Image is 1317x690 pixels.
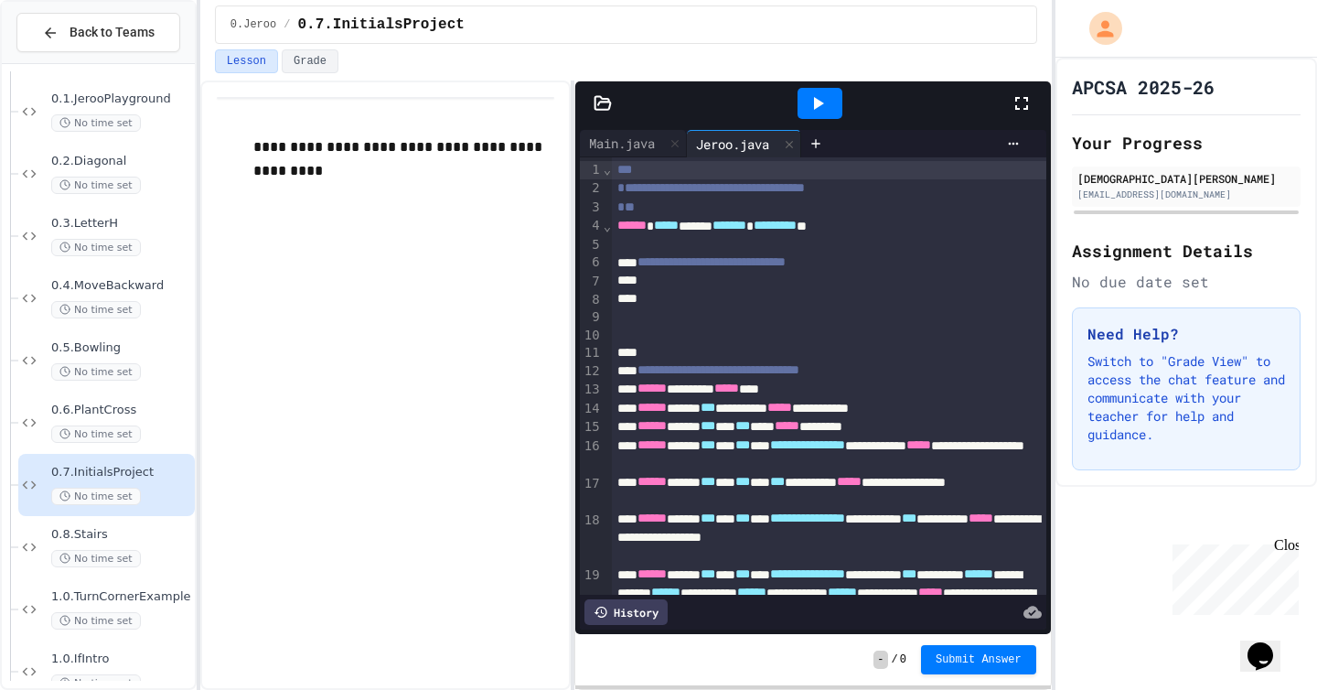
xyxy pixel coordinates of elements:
div: 6 [580,253,603,272]
span: 0.8.Stairs [51,527,191,543]
div: Jeroo.java [687,130,801,157]
div: 5 [580,236,603,254]
div: 12 [580,362,603,381]
span: 1.0.IfIntro [51,652,191,667]
span: 0.1.JerooPlayground [51,92,191,107]
div: 8 [580,291,603,309]
div: 7 [580,273,603,291]
span: No time set [51,363,141,381]
div: 14 [580,400,603,418]
span: No time set [51,177,141,194]
div: 16 [580,437,603,475]
span: Fold line [603,162,612,177]
div: My Account [1070,7,1127,49]
div: No due date set [1072,271,1301,293]
button: Lesson [215,49,278,73]
span: No time set [51,114,141,132]
div: Jeroo.java [687,135,778,154]
div: 15 [580,418,603,437]
span: No time set [51,301,141,318]
h2: Your Progress [1072,130,1301,156]
span: Submit Answer [936,652,1022,667]
h2: Assignment Details [1072,238,1301,264]
div: 18 [580,512,603,567]
button: Grade [282,49,338,73]
span: 0.7.InitialsProject [51,465,191,480]
h1: APCSA 2025-26 [1072,74,1215,100]
span: 1.0.TurnCornerExample [51,589,191,605]
span: 0.6.PlantCross [51,403,191,418]
div: Chat with us now!Close [7,7,126,116]
div: [EMAIL_ADDRESS][DOMAIN_NAME] [1077,188,1295,201]
div: 17 [580,475,603,512]
span: No time set [51,239,141,256]
span: No time set [51,426,141,443]
span: Back to Teams [70,23,155,42]
span: 0.3.LetterH [51,216,191,232]
div: History [584,599,668,625]
div: 10 [580,327,603,345]
iframe: chat widget [1240,617,1299,672]
iframe: chat widget [1165,537,1299,615]
div: 13 [580,381,603,399]
span: / [284,17,290,32]
h3: Need Help? [1087,323,1285,345]
div: 9 [580,308,603,327]
span: 0 [900,652,906,667]
button: Back to Teams [16,13,180,52]
span: No time set [51,488,141,505]
p: Switch to "Grade View" to access the chat feature and communicate with your teacher for help and ... [1087,352,1285,444]
span: No time set [51,550,141,567]
span: Fold line [603,219,612,233]
span: / [892,652,898,667]
span: 0.4.MoveBackward [51,278,191,294]
span: No time set [51,612,141,630]
div: [DEMOGRAPHIC_DATA][PERSON_NAME] [1077,170,1295,187]
div: 1 [580,161,603,179]
div: Main.java [580,134,664,153]
span: - [873,651,887,669]
button: Submit Answer [921,645,1036,674]
span: 0.2.Diagonal [51,154,191,169]
div: 19 [580,566,603,659]
span: 0.5.Bowling [51,340,191,356]
span: 0.Jeroo [230,17,276,32]
div: Main.java [580,130,687,157]
div: 4 [580,217,603,235]
div: 11 [580,344,603,362]
span: 0.7.InitialsProject [297,14,464,36]
div: 3 [580,199,603,217]
div: 2 [580,179,603,198]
